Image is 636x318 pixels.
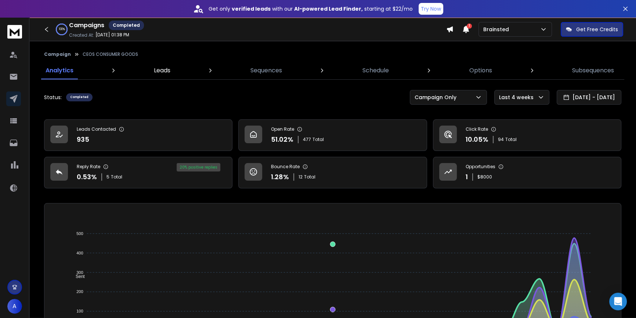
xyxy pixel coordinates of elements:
[154,66,170,75] p: Leads
[433,157,621,188] a: Opportunities1$8000
[149,62,175,79] a: Leads
[77,164,100,170] p: Reply Rate
[466,172,468,182] p: 1
[609,293,627,310] div: Open Intercom Messenger
[77,134,89,145] p: 935
[232,5,271,12] strong: verified leads
[271,172,289,182] p: 1.28 %
[177,163,220,171] div: 20 % positive replies
[77,126,116,132] p: Leads Contacted
[111,174,122,180] span: Total
[44,119,232,151] a: Leads Contacted935
[44,94,62,101] p: Status:
[568,62,618,79] a: Subsequences
[477,174,492,180] p: $ 8000
[271,164,300,170] p: Bounce Rate
[561,22,623,37] button: Get Free Credits
[421,5,441,12] p: Try Now
[572,66,614,75] p: Subsequences
[303,137,311,142] span: 477
[70,274,85,279] span: Sent
[271,134,293,145] p: 51.02 %
[499,94,536,101] p: Last 4 weeks
[66,93,93,101] div: Completed
[44,157,232,188] a: Reply Rate0.53%5Total20% positive replies
[109,21,144,30] div: Completed
[299,174,303,180] span: 12
[76,231,83,236] tspan: 500
[106,174,109,180] span: 5
[271,126,294,132] p: Open Rate
[483,26,512,33] p: Brainsted
[465,62,496,79] a: Options
[7,25,22,39] img: logo
[238,119,427,151] a: Open Rate51.02%477Total
[433,119,621,151] a: Click Rate10.05%94Total
[304,174,315,180] span: Total
[469,66,492,75] p: Options
[69,21,104,30] h1: Campaigns
[312,137,324,142] span: Total
[7,299,22,314] button: A
[505,137,517,142] span: Total
[246,62,286,79] a: Sequences
[83,51,138,57] p: CEOS CONSUMER GOODS
[358,62,393,79] a: Schedule
[44,51,71,57] button: Campaign
[77,172,97,182] p: 0.53 %
[76,251,83,255] tspan: 400
[209,5,413,12] p: Get only with our starting at $22/mo
[466,126,488,132] p: Click Rate
[466,134,488,145] p: 10.05 %
[294,5,363,12] strong: AI-powered Lead Finder,
[46,66,73,75] p: Analytics
[362,66,389,75] p: Schedule
[41,62,78,79] a: Analytics
[415,94,459,101] p: Campaign Only
[250,66,282,75] p: Sequences
[76,289,83,294] tspan: 200
[419,3,443,15] button: Try Now
[69,32,94,38] p: Created At:
[95,32,129,38] p: [DATE] 01:38 PM
[238,157,427,188] a: Bounce Rate1.28%12Total
[59,27,65,32] p: 100 %
[467,24,472,29] span: 1
[466,164,495,170] p: Opportunities
[498,137,504,142] span: 94
[76,270,83,275] tspan: 300
[557,90,621,105] button: [DATE] - [DATE]
[576,26,618,33] p: Get Free Credits
[76,309,83,313] tspan: 100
